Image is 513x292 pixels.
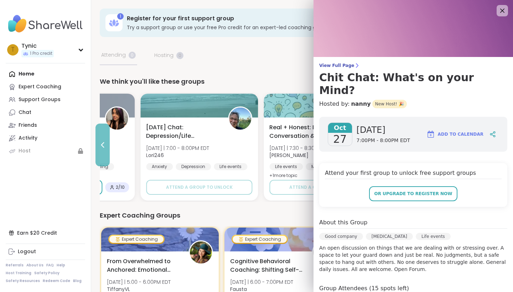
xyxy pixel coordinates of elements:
[21,42,54,50] div: Tynic
[366,233,413,240] div: [MEDICAL_DATA]
[328,123,352,133] span: Oct
[6,145,85,157] a: Host
[116,184,125,190] span: 2 / 10
[306,163,351,170] div: Moving forward
[233,236,287,243] div: Expert Coaching
[319,244,507,273] p: An open discussion on things that we are dealing with or stressing over. A space to let your guar...
[127,24,424,31] h3: Try a support group or use your free Pro credit for an expert-led coaching group.
[351,100,370,108] a: nanny
[6,245,85,258] a: Logout
[19,147,31,155] div: Host
[438,131,483,137] span: Add to Calendar
[6,119,85,132] a: Friends
[6,93,85,106] a: Support Groups
[426,130,435,139] img: ShareWell Logomark
[319,233,363,240] div: Good company
[6,132,85,145] a: Activity
[46,263,54,268] a: FAQ
[319,63,507,97] a: View Full PageChit Chat: What's on your Mind?
[100,210,504,220] div: Expert Coaching Groups
[269,123,343,140] span: Real + Honest: Deep Conversation & Connection
[6,278,40,283] a: Safety Resources
[369,186,457,201] button: or upgrade to register now
[190,241,212,264] img: TiffanyVL
[6,263,24,268] a: Referrals
[269,163,303,170] div: Life events
[146,163,173,170] div: Anxiety
[289,184,356,191] span: Attend a group to unlock
[19,122,37,129] div: Friends
[19,96,61,103] div: Support Groups
[166,184,233,191] span: Attend a group to unlock
[18,248,36,255] div: Logout
[176,163,211,170] div: Depression
[19,135,37,142] div: Activity
[374,191,452,197] span: or upgrade to register now
[57,263,65,268] a: Help
[127,15,424,22] h3: Register for your first support group
[146,145,209,152] span: [DATE] | 7:00 - 8:00PM EDT
[86,163,114,170] div: Healing
[106,108,128,130] img: jjmyers
[19,83,61,90] div: Expert Coaching
[34,271,59,276] a: Safety Policy
[73,278,82,283] a: Blog
[319,63,507,68] span: View Full Page
[100,77,504,87] div: We think you'll like these groups
[230,257,304,274] span: Cognitive Behavioral Coaching: Shifting Self-Talk
[416,233,451,240] div: Life events
[214,163,247,170] div: Life events
[319,100,507,108] h4: Hosted by:
[333,133,347,146] span: 27
[146,123,220,140] span: [DATE] Chat: Depression/Life Challenges
[319,71,507,97] h3: Chit Chat: What's on your Mind?
[325,169,502,179] h4: Attend your first group to unlock free support groups
[107,278,171,286] span: [DATE] | 5:00 - 6:00PM EDT
[229,108,251,130] img: Lori246
[6,11,85,36] img: ShareWell Nav Logo
[313,241,335,264] img: Fausta
[269,145,332,152] span: [DATE] | 7:30 - 8:30PM EDT
[230,278,293,286] span: [DATE] | 6:00 - 7:00PM EDT
[117,13,124,20] div: 1
[109,236,164,243] div: Expert Coaching
[43,278,70,283] a: Redeem Code
[146,152,164,159] b: Lori246
[11,45,15,54] span: T
[26,263,43,268] a: About Us
[269,152,309,159] b: [PERSON_NAME]
[6,80,85,93] a: Expert Coaching
[357,137,410,144] span: 7:00PM - 8:00PM EDT
[269,180,375,195] button: Attend a group to unlock
[6,106,85,119] a: Chat
[107,257,181,274] span: From Overwhelmed to Anchored: Emotional Regulation
[319,218,367,227] h4: About this Group
[19,109,31,116] div: Chat
[146,180,252,195] button: Attend a group to unlock
[423,126,487,143] button: Add to Calendar
[6,226,85,239] div: Earn $20 Credit
[6,271,31,276] a: Host Training
[372,100,407,108] span: New Host! 🎉
[357,124,410,136] span: [DATE]
[30,51,52,57] span: 1 Pro credit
